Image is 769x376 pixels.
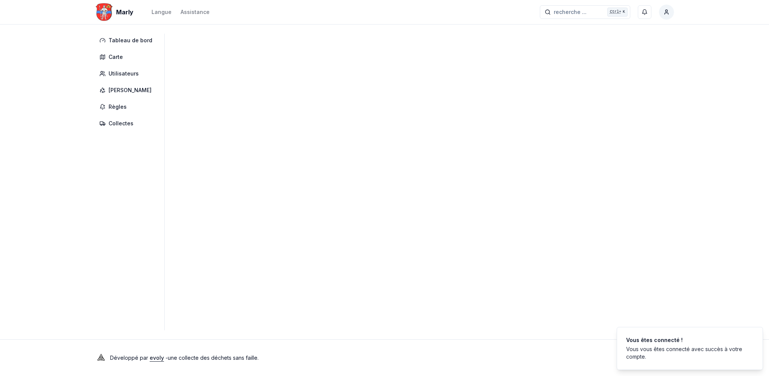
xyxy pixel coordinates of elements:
[109,53,123,61] span: Carte
[95,67,160,80] a: Utilisateurs
[110,353,259,363] p: Développé par - une collecte des déchets sans faille .
[109,120,133,127] span: Collectes
[152,8,172,16] div: Langue
[554,8,587,16] span: recherche ...
[95,3,113,21] img: Marly Logo
[626,336,751,344] div: Vous êtes connecté !
[116,8,133,17] span: Marly
[109,37,152,44] span: Tableau de bord
[109,86,152,94] span: [PERSON_NAME]
[95,34,160,47] a: Tableau de bord
[150,354,164,361] a: evoly
[109,103,127,111] span: Règles
[626,345,751,361] div: Vous vous êtes connecté avec succès à votre compte.
[540,5,630,19] button: recherche ...Ctrl+K
[95,8,136,17] a: Marly
[95,117,160,130] a: Collectes
[95,100,160,114] a: Règles
[95,352,107,364] img: Evoly Logo
[181,8,210,17] a: Assistance
[95,50,160,64] a: Carte
[152,8,172,17] button: Langue
[109,70,139,77] span: Utilisateurs
[95,83,160,97] a: [PERSON_NAME]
